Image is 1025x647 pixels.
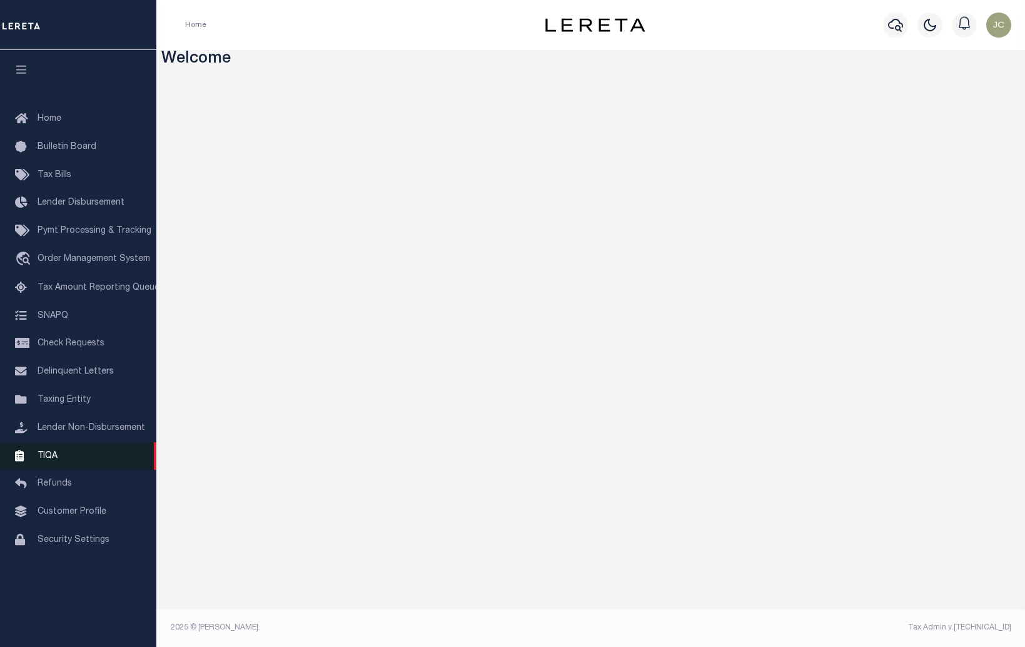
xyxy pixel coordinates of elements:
span: Tax Bills [38,171,71,180]
span: SNAPQ [38,311,68,320]
span: Customer Profile [38,507,106,516]
span: Bulletin Board [38,143,96,151]
span: Lender Non-Disbursement [38,424,145,432]
h3: Welcome [161,50,1021,69]
span: Home [38,115,61,123]
span: Pymt Processing & Tracking [38,227,151,235]
li: Home [185,19,206,31]
div: Tax Admin v.[TECHNICAL_ID] [600,622,1011,633]
span: Taxing Entity [38,395,91,404]
span: Order Management System [38,255,150,263]
img: logo-dark.svg [545,18,645,32]
span: Security Settings [38,536,109,544]
span: Refunds [38,479,72,488]
span: Delinquent Letters [38,367,114,376]
span: Lender Disbursement [38,198,124,207]
img: svg+xml;base64,PHN2ZyB4bWxucz0iaHR0cDovL3d3dy53My5vcmcvMjAwMC9zdmciIHBvaW50ZXItZXZlbnRzPSJub25lIi... [986,13,1011,38]
span: Tax Amount Reporting Queue [38,283,159,292]
i: travel_explore [15,252,35,268]
span: TIQA [38,451,58,460]
span: Check Requests [38,339,104,348]
div: 2025 © [PERSON_NAME]. [161,622,591,633]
